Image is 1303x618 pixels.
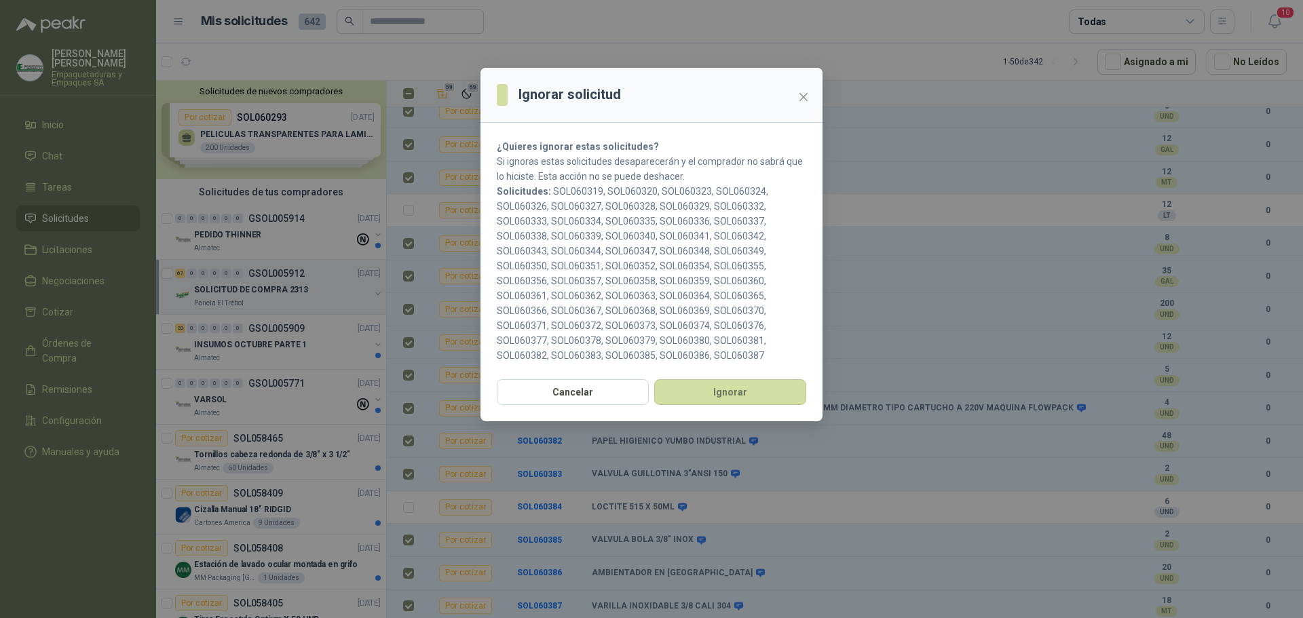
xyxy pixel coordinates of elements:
[518,84,621,105] h3: Ignorar solicitud
[497,154,806,184] p: Si ignoras estas solicitudes desaparecerán y el comprador no sabrá que lo hiciste. Esta acción no...
[497,141,659,152] strong: ¿Quieres ignorar estas solicitudes?
[793,86,814,108] button: Close
[497,184,806,363] p: SOL060319, SOL060320, SOL060323, SOL060324, SOL060326, SOL060327, SOL060328, SOL060329, SOL060332...
[497,379,649,405] button: Cancelar
[497,186,551,197] b: Solicitudes:
[798,92,809,102] span: close
[654,379,806,405] button: Ignorar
